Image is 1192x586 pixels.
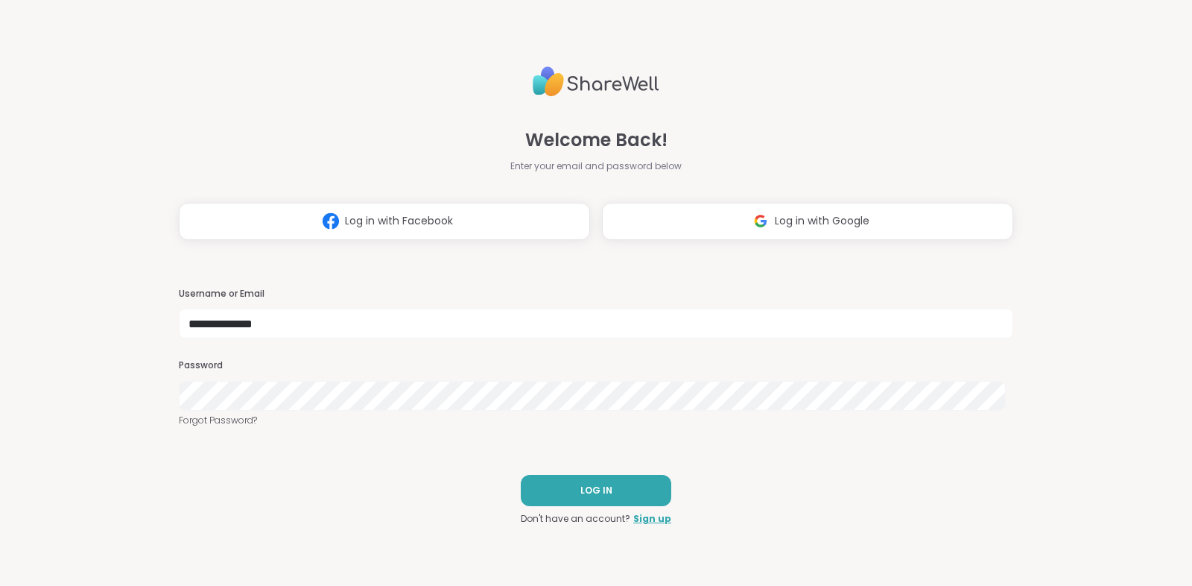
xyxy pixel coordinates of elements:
[179,414,1013,427] a: Forgot Password?
[580,484,612,497] span: LOG IN
[345,213,453,229] span: Log in with Facebook
[525,127,668,154] span: Welcome Back!
[510,160,682,173] span: Enter your email and password below
[633,512,671,526] a: Sign up
[521,475,671,506] button: LOG IN
[746,207,775,235] img: ShareWell Logomark
[317,207,345,235] img: ShareWell Logomark
[179,203,590,240] button: Log in with Facebook
[179,359,1013,372] h3: Password
[179,288,1013,300] h3: Username or Email
[533,60,659,103] img: ShareWell Logo
[521,512,630,526] span: Don't have an account?
[775,213,869,229] span: Log in with Google
[602,203,1013,240] button: Log in with Google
